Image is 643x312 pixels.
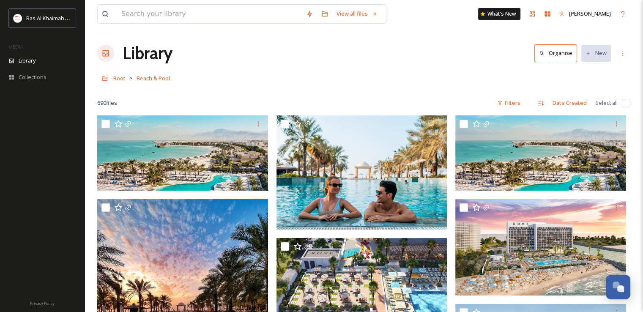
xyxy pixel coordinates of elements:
[26,14,146,22] span: Ras Al Khaimah Tourism Development Authority
[493,95,525,111] div: Filters
[581,45,611,61] button: New
[30,298,55,308] a: Privacy Policy
[276,115,447,230] img: Rixos Al Mairid Ras Al Khaimah Resort.jpg
[478,8,520,20] a: What's New
[113,74,126,82] span: Root
[14,14,22,22] img: Logo_RAKTDA_RGB-01.png
[534,44,581,62] a: Organise
[455,199,626,295] img: ROVE AL MARJAN ISLAND .jpg
[555,5,615,22] a: [PERSON_NAME]
[137,74,170,82] span: Beach & Pool
[332,5,382,22] a: View all files
[595,99,618,107] span: Select all
[19,57,36,65] span: Library
[30,301,55,306] span: Privacy Policy
[19,73,47,81] span: Collections
[548,95,591,111] div: Date Created
[534,44,577,62] button: Organise
[117,5,302,23] input: Search your library
[113,73,126,83] a: Root
[97,99,117,107] span: 690 file s
[8,44,23,50] span: MEDIA
[97,115,268,191] img: Rixos Al Mairid Ras Al Khaimah Resort.jpg
[455,115,626,191] img: Rixos Al Mairid Ras Al Khaimah Resort.jpg
[123,41,172,66] a: Library
[606,275,630,299] button: Open Chat
[569,10,611,17] span: [PERSON_NAME]
[137,73,170,83] a: Beach & Pool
